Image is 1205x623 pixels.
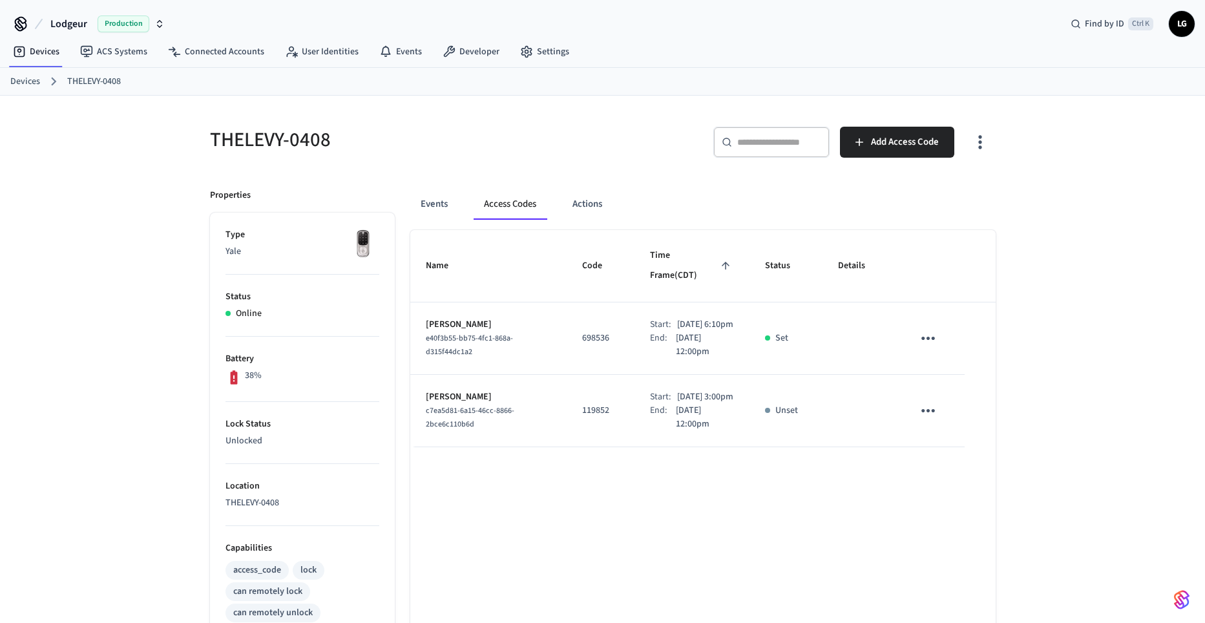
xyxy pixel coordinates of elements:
[562,189,613,220] button: Actions
[225,542,379,555] p: Capabilities
[871,134,939,151] span: Add Access Code
[650,390,677,404] div: Start:
[210,189,251,202] p: Properties
[838,256,882,276] span: Details
[98,16,149,32] span: Production
[225,480,379,493] p: Location
[840,127,954,158] button: Add Access Code
[225,417,379,431] p: Lock Status
[677,318,733,332] p: [DATE] 6:10pm
[1085,17,1124,30] span: Find by ID
[650,404,676,431] div: End:
[300,564,317,577] div: lock
[432,40,510,63] a: Developer
[426,390,552,404] p: [PERSON_NAME]
[410,189,996,220] div: ant example
[225,290,379,304] p: Status
[225,434,379,448] p: Unlocked
[233,564,281,577] div: access_code
[765,256,807,276] span: Status
[1174,589,1189,610] img: SeamLogoGradient.69752ec5.svg
[158,40,275,63] a: Connected Accounts
[775,404,798,417] p: Unset
[676,332,734,359] p: [DATE] 12:00pm
[347,228,379,260] img: Yale Assure Touchscreen Wifi Smart Lock, Satin Nickel, Front
[70,40,158,63] a: ACS Systems
[1170,12,1193,36] span: LG
[582,332,619,345] p: 698536
[582,256,619,276] span: Code
[1128,17,1153,30] span: Ctrl K
[245,369,262,383] p: 38%
[233,585,302,598] div: can remotely lock
[410,189,458,220] button: Events
[1169,11,1195,37] button: LG
[474,189,547,220] button: Access Codes
[775,332,788,345] p: Set
[677,390,733,404] p: [DATE] 3:00pm
[426,405,514,430] span: c7ea5d81-6a15-46cc-8866-2bce6c110b6d
[210,127,595,153] h5: THELEVY-0408
[426,333,513,357] span: e40f3b55-bb75-4fc1-868a-d315f44dc1a2
[426,318,552,332] p: [PERSON_NAME]
[50,16,87,32] span: Lodgeur
[650,246,734,286] span: Time Frame(CDT)
[369,40,432,63] a: Events
[582,404,619,417] p: 119852
[1060,12,1164,36] div: Find by IDCtrl K
[650,332,676,359] div: End:
[410,230,996,447] table: sticky table
[225,496,379,510] p: THELEVY-0408
[510,40,580,63] a: Settings
[275,40,369,63] a: User Identities
[225,228,379,242] p: Type
[10,75,40,89] a: Devices
[426,256,465,276] span: Name
[236,307,262,321] p: Online
[225,352,379,366] p: Battery
[67,75,121,89] a: THELEVY-0408
[650,318,677,332] div: Start:
[225,245,379,259] p: Yale
[676,404,734,431] p: [DATE] 12:00pm
[233,606,313,620] div: can remotely unlock
[3,40,70,63] a: Devices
